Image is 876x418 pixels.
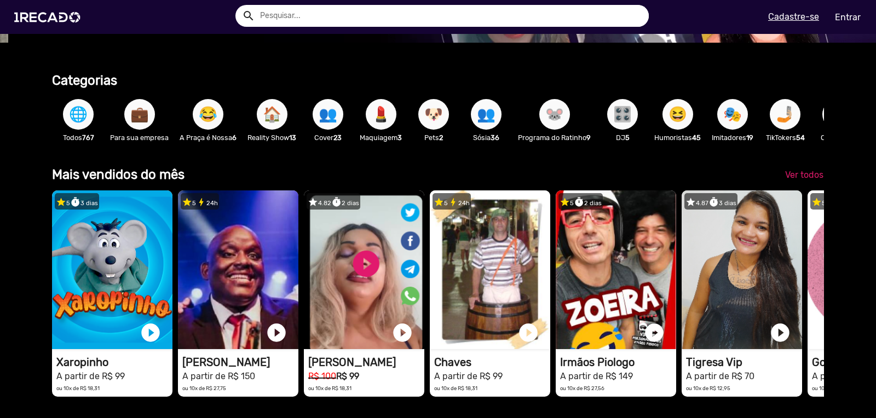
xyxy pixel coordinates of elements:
u: Cadastre-se [768,11,819,22]
p: Imitadores [712,132,753,143]
span: 👥 [477,99,495,130]
video: 1RECADO vídeos dedicados para fãs e empresas [178,190,298,349]
b: 6 [232,133,237,142]
button: 🌐 [63,99,94,130]
a: play_circle_filled [517,322,539,344]
p: Pets [413,132,454,143]
p: DJ [602,132,643,143]
p: TikTokers [764,132,806,143]
button: 🐭 [539,99,570,130]
p: Para sua empresa [110,132,169,143]
small: R$ 100 [308,371,336,381]
b: 36 [491,133,499,142]
b: 23 [333,133,342,142]
span: 😆 [668,99,687,130]
span: 🏠 [263,99,281,130]
small: ou 10x de R$ 18,31 [308,385,351,391]
button: 🐶 [418,99,449,130]
video: 1RECADO vídeos dedicados para fãs e empresas [52,190,172,349]
a: play_circle_filled [769,322,791,344]
small: A partir de R$ 150 [182,371,255,381]
button: 👥 [471,99,502,130]
button: Example home icon [238,5,257,25]
button: 🎛️ [607,99,638,130]
small: ou 10x de R$ 18,31 [56,385,100,391]
small: A partir de R$ 99 [434,371,503,381]
h1: Tigresa Vip [686,356,802,369]
span: 🐭 [545,99,564,130]
p: Humoristas [654,132,701,143]
p: Cosplay [817,132,858,143]
p: Cover [307,132,349,143]
input: Pesquisar... [252,5,649,27]
small: ou 10x de R$ 27,56 [560,385,604,391]
b: 45 [692,133,701,142]
b: 9 [586,133,591,142]
small: A partir de R$ 70 [686,371,754,381]
button: 🤳🏼 [770,99,800,130]
button: 😂 [193,99,223,130]
button: 🎭 [717,99,748,130]
p: Todos [57,132,99,143]
h1: [PERSON_NAME] [308,356,424,369]
span: 🎛️ [613,99,632,130]
span: 💼 [130,99,149,130]
p: Maquiagem [360,132,402,143]
a: play_circle_filled [140,322,162,344]
button: 💄 [366,99,396,130]
a: play_circle_filled [391,322,413,344]
span: 👥 [319,99,337,130]
video: 1RECADO vídeos dedicados para fãs e empresas [682,190,802,349]
video: 1RECADO vídeos dedicados para fãs e empresas [304,190,424,349]
span: 🤳🏼 [776,99,794,130]
h1: Irmãos Piologo [560,356,676,369]
h1: [PERSON_NAME] [182,356,298,369]
video: 1RECADO vídeos dedicados para fãs e empresas [430,190,550,349]
button: 👥 [313,99,343,130]
button: 🏠 [257,99,287,130]
b: R$ 99 [336,371,359,381]
span: 🐶 [424,99,443,130]
small: A partir de R$ 149 [560,371,633,381]
small: A partir de R$ 99 [56,371,125,381]
small: ou 10x de R$ 18,31 [434,385,477,391]
small: ou 10x de R$ 9,25 [812,385,854,391]
small: ou 10x de R$ 27,75 [182,385,226,391]
span: 🌐 [69,99,88,130]
p: A Praça é Nossa [180,132,237,143]
small: ou 10x de R$ 12,95 [686,385,730,391]
b: 19 [746,133,753,142]
span: 😂 [199,99,217,130]
b: 2 [439,133,443,142]
span: Ver todos [785,170,823,180]
a: play_circle_filled [643,322,665,344]
b: Categorias [52,73,117,88]
b: 767 [82,133,94,142]
span: 💄 [372,99,390,130]
a: play_circle_filled [266,322,287,344]
p: Reality Show [247,132,296,143]
b: Mais vendidos do mês [52,167,185,182]
button: 💼 [124,99,155,130]
b: 5 [625,133,630,142]
b: 3 [397,133,402,142]
mat-icon: Example home icon [242,9,255,22]
video: 1RECADO vídeos dedicados para fãs e empresas [556,190,676,349]
b: 13 [289,133,296,142]
h1: Xaropinho [56,356,172,369]
b: 54 [796,133,805,142]
h1: Chaves [434,356,550,369]
p: Sósia [465,132,507,143]
p: Programa do Ratinho [518,132,591,143]
a: Entrar [828,8,868,27]
span: 🎭 [723,99,742,130]
button: 😆 [662,99,693,130]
